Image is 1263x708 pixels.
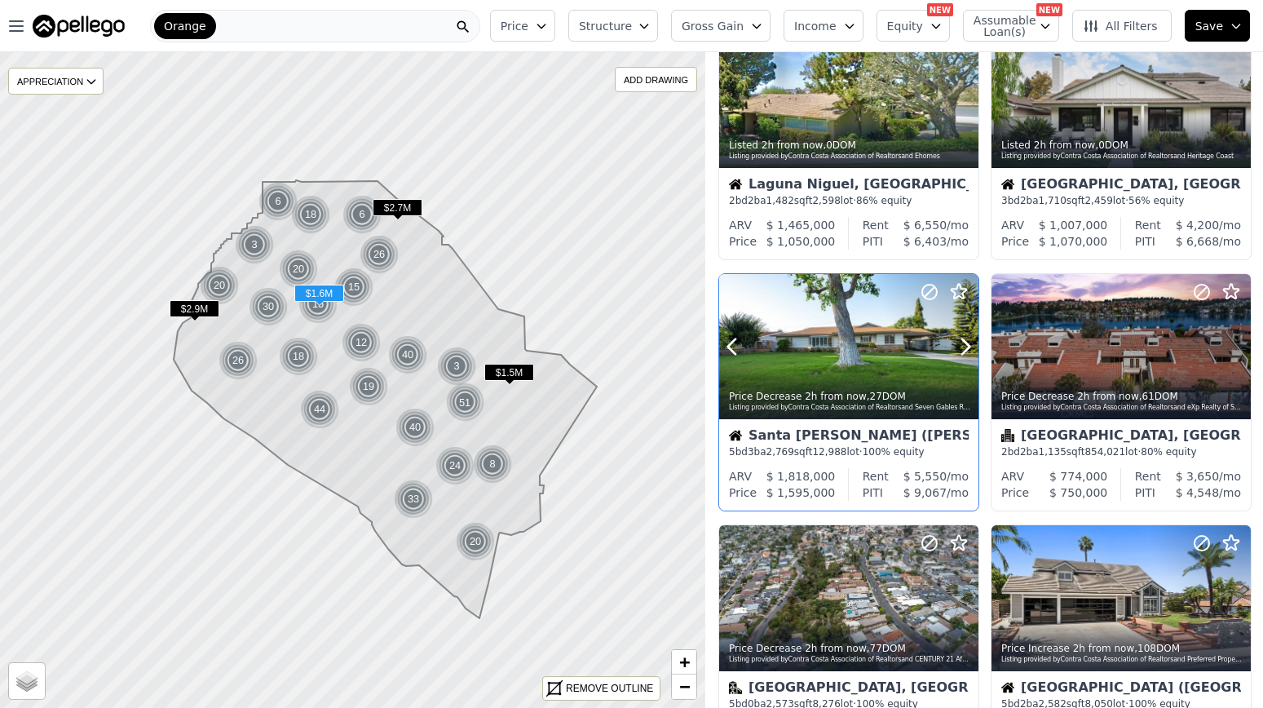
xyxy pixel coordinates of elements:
span: $ 774,000 [1049,470,1107,483]
span: Price [501,18,528,34]
div: /mo [889,217,969,233]
div: [GEOGRAPHIC_DATA] ([GEOGRAPHIC_DATA]) [1001,681,1241,697]
img: g1.png [437,347,477,386]
img: g1.png [473,445,513,484]
span: Equity [887,18,923,34]
div: Price Decrease , 77 DOM [729,642,970,655]
div: /mo [1155,485,1241,501]
time: 2025-10-03 00:07 [1034,139,1096,151]
span: 1,135 [1039,446,1066,458]
div: Listing provided by Contra Costa Association of Realtors and Ehomes [729,152,970,162]
span: − [679,676,690,697]
img: g1.png [279,250,319,289]
img: House [729,178,742,191]
div: Price Decrease , 27 DOM [729,390,970,403]
span: 2,769 [766,446,794,458]
span: 2,598 [812,195,840,206]
span: $ 1,818,000 [766,470,836,483]
div: 6 [258,182,298,221]
div: $2.7M [373,199,422,223]
button: Equity [877,10,950,42]
div: $1.5M [484,364,534,387]
span: $2.9M [170,300,219,317]
span: $ 3,650 [1176,470,1219,483]
a: Layers [9,663,45,699]
button: Gross Gain [671,10,771,42]
img: House [729,429,742,442]
span: Gross Gain [682,18,744,34]
div: 20 [279,250,318,289]
a: Price Decrease 2h from now,27DOMListing provided byContra Costa Association of Realtorsand Seven ... [718,273,978,512]
div: Listing provided by Contra Costa Association of Realtors and Preferred PropertyGroup Realty [1001,655,1243,665]
button: Structure [568,10,658,42]
div: 20 [456,522,495,561]
div: PITI [1135,233,1155,250]
span: $ 5,550 [903,470,947,483]
div: /mo [883,233,969,250]
a: Zoom in [672,650,696,675]
img: g1.png [334,268,374,307]
div: Santa [PERSON_NAME] ([PERSON_NAME][GEOGRAPHIC_DATA]) [729,429,969,445]
div: 40 [388,335,427,374]
img: Multifamily [729,681,742,694]
img: g1.png [349,367,389,406]
img: g1.png [258,182,298,221]
img: g1.png [279,337,319,376]
span: Save [1195,18,1223,34]
div: 40 [395,408,435,447]
span: $ 4,548 [1176,486,1219,499]
div: APPRECIATION [8,68,104,95]
img: g1.png [435,446,475,485]
div: /mo [883,485,969,501]
span: Orange [164,18,206,34]
span: 854,021 [1084,446,1125,458]
div: 15 [334,268,373,307]
span: Assumable Loan(s) [974,15,1026,38]
div: Rent [863,468,889,485]
div: /mo [1161,217,1241,233]
button: Save [1185,10,1250,42]
div: [GEOGRAPHIC_DATA], [GEOGRAPHIC_DATA] [729,681,969,697]
div: NEW [927,3,953,16]
img: g1.png [219,341,258,380]
div: ARV [729,217,752,233]
div: $2.9M [170,300,219,324]
div: 5 bd 3 ba sqft lot · 100% equity [729,445,969,458]
a: Price Decrease 2h from now,61DOMListing provided byContra Costa Association of Realtorsand eXp Re... [991,273,1250,512]
div: 24 [435,446,475,485]
div: 19 [349,367,388,406]
a: Zoom out [672,675,696,699]
div: Rent [863,217,889,233]
img: g1.png [395,408,435,447]
img: g1.png [388,335,428,374]
img: g1.png [249,287,289,326]
span: $ 1,007,000 [1039,219,1108,232]
div: 26 [360,235,399,274]
div: 3 [235,225,274,264]
div: 20 [200,266,239,305]
div: 3 [437,347,476,386]
div: PITI [1135,485,1155,501]
time: 2025-10-03 00:06 [1077,391,1139,402]
img: g1.png [342,323,382,362]
div: Laguna Niguel, [GEOGRAPHIC_DATA] [729,178,969,194]
div: Listed , 0 DOM [1001,139,1243,152]
div: Rent [1135,217,1161,233]
span: Structure [579,18,631,34]
img: Pellego [33,15,125,38]
span: All Filters [1083,18,1158,34]
a: Listed 2h from now,0DOMListing provided byContra Costa Association of Realtorsand EhomesHouseLagu... [718,21,978,260]
button: Income [784,10,863,42]
div: PITI [863,233,883,250]
div: Price Decrease , 61 DOM [1001,390,1243,403]
img: g1.png [291,195,331,234]
img: g1.png [235,225,275,264]
div: Price Increase , 108 DOM [1001,642,1243,655]
span: $1.5M [484,364,534,381]
img: g1.png [360,235,400,274]
img: g1.png [200,266,240,305]
span: $ 9,067 [903,486,947,499]
div: PITI [863,485,883,501]
div: 18 [291,195,330,234]
div: ARV [729,468,752,485]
